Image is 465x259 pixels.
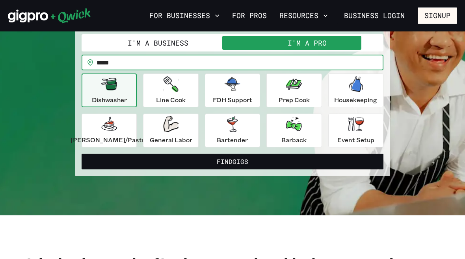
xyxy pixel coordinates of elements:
[150,135,192,145] p: General Labor
[328,114,383,147] button: Event Setup
[232,36,382,50] button: I'm a Pro
[328,73,383,107] button: Housekeeping
[217,135,248,145] p: Bartender
[146,9,223,22] button: For Businesses
[266,114,322,147] button: Barback
[205,114,260,147] button: Bartender
[334,95,377,105] p: Housekeeping
[82,73,137,107] button: Dishwasher
[156,95,186,105] p: Line Cook
[418,7,457,24] button: Signup
[281,135,307,145] p: Barback
[82,154,383,169] button: FindGigs
[92,95,127,105] p: Dishwasher
[143,73,198,107] button: Line Cook
[337,135,374,145] p: Event Setup
[83,36,232,50] button: I'm a Business
[205,73,260,107] button: FOH Support
[143,114,198,147] button: General Labor
[229,9,270,22] a: For Pros
[213,95,252,105] p: FOH Support
[337,7,411,24] a: Business Login
[279,95,310,105] p: Prep Cook
[276,9,331,22] button: Resources
[82,114,137,147] button: [PERSON_NAME]/Pastry
[266,73,322,107] button: Prep Cook
[71,135,148,145] p: [PERSON_NAME]/Pastry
